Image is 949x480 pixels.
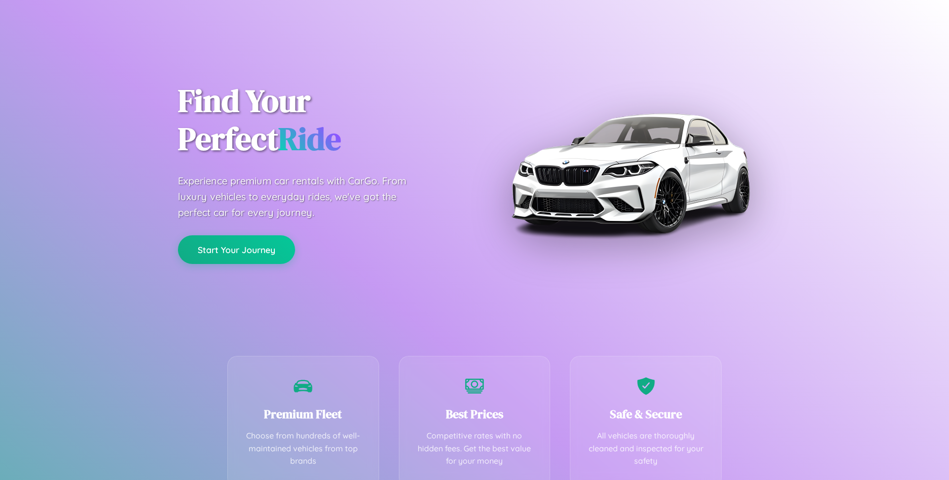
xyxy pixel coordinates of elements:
span: Ride [278,117,341,160]
h3: Safe & Secure [585,406,706,422]
p: Experience premium car rentals with CarGo. From luxury vehicles to everyday rides, we've got the ... [178,173,425,220]
h3: Best Prices [414,406,535,422]
img: Premium BMW car rental vehicle [507,49,754,297]
h3: Premium Fleet [243,406,364,422]
p: Choose from hundreds of well-maintained vehicles from top brands [243,430,364,468]
button: Start Your Journey [178,235,295,264]
h1: Find Your Perfect [178,82,460,158]
p: Competitive rates with no hidden fees. Get the best value for your money [414,430,535,468]
p: All vehicles are thoroughly cleaned and inspected for your safety [585,430,706,468]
